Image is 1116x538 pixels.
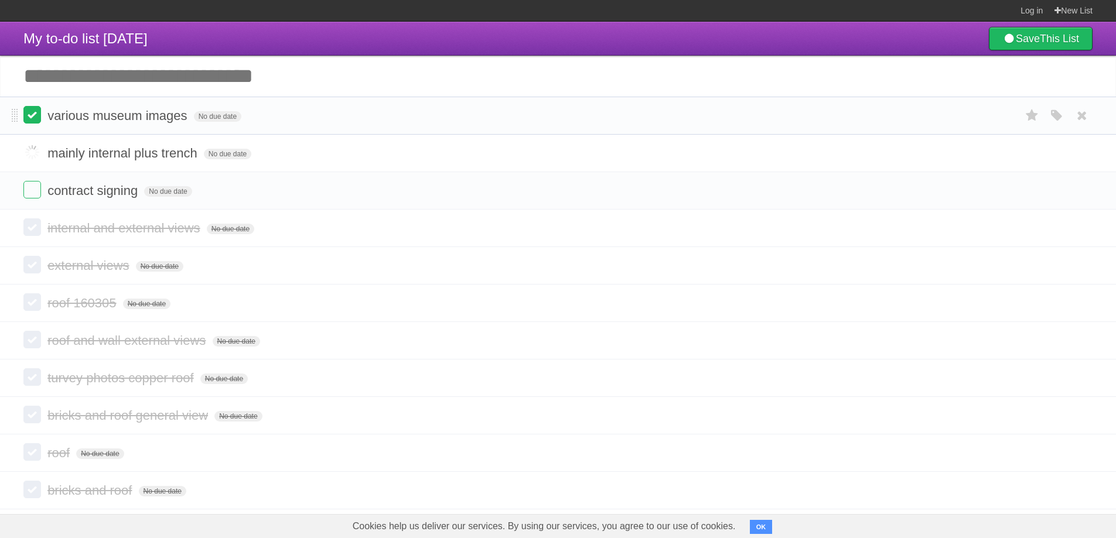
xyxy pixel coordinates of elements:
[47,146,200,160] span: mainly internal plus trench
[23,181,41,198] label: Done
[23,143,41,161] label: Done
[1040,33,1079,44] b: This List
[136,261,183,272] span: No due date
[47,371,196,385] span: turvey photos copper roof
[47,221,203,235] span: internal and external views
[194,111,241,122] span: No due date
[23,481,41,498] label: Done
[23,406,41,423] label: Done
[214,411,262,422] span: No due date
[47,483,135,498] span: bricks and roof
[213,336,260,347] span: No due date
[200,373,248,384] span: No due date
[47,183,141,198] span: contract signing
[47,333,209,348] span: roof and wall external views
[750,520,773,534] button: OK
[989,27,1093,50] a: SaveThis List
[47,446,73,460] span: roof
[23,331,41,348] label: Done
[47,408,211,423] span: bricks and roof general view
[23,443,41,461] label: Done
[23,106,41,124] label: Done
[1021,106,1043,125] label: Star task
[23,368,41,386] label: Done
[23,218,41,236] label: Done
[47,296,119,310] span: roof 160305
[144,186,192,197] span: No due date
[23,293,41,311] label: Done
[76,448,124,459] span: No due date
[23,256,41,273] label: Done
[204,149,251,159] span: No due date
[341,515,748,538] span: Cookies help us deliver our services. By using our services, you agree to our use of cookies.
[47,108,190,123] span: various museum images
[23,30,148,46] span: My to-do list [DATE]
[47,258,132,273] span: external views
[123,299,170,309] span: No due date
[139,486,186,496] span: No due date
[207,224,254,234] span: No due date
